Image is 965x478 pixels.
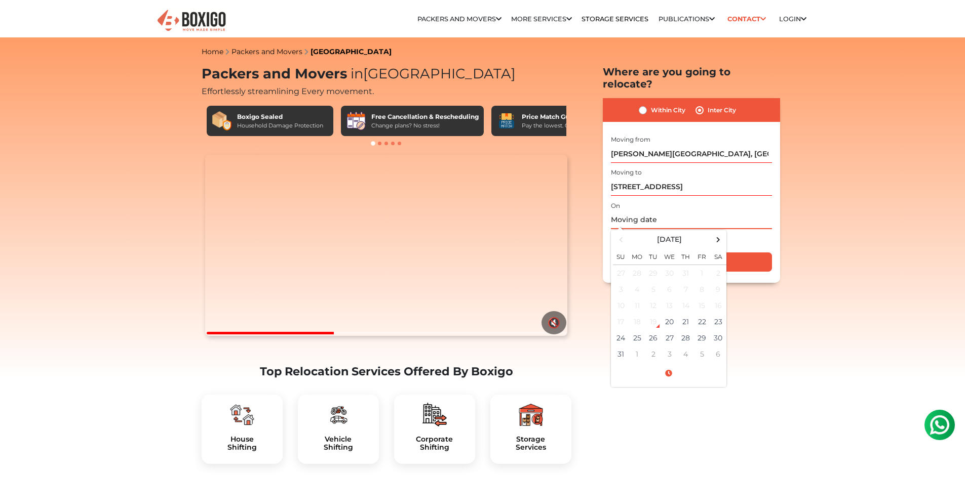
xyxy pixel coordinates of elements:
[402,435,467,452] a: CorporateShifting
[724,11,769,27] a: Contact
[498,435,563,452] h5: Storage Services
[611,168,642,177] label: Moving to
[212,111,232,131] img: Boxigo Sealed
[230,403,254,427] img: boxigo_packers_and_movers_plan
[603,66,780,90] h2: Where are you going to relocate?
[522,121,599,130] div: Pay the lowest. Guaranteed!
[711,233,725,246] span: Next Month
[611,178,772,196] input: Select Building or Nearest Landmark
[202,47,223,56] a: Home
[659,15,715,23] a: Publications
[237,112,323,121] div: Boxigo Sealed
[613,247,629,265] th: Su
[629,232,710,247] th: Select Month
[611,135,650,144] label: Moving from
[645,247,662,265] th: Tu
[417,15,501,23] a: Packers and Movers
[582,15,648,23] a: Storage Services
[678,247,694,265] th: Th
[646,314,661,329] div: 19
[710,247,726,265] th: Sa
[326,403,351,427] img: boxigo_packers_and_movers_plan
[237,121,323,130] div: Household Damage Protection
[311,47,392,56] a: [GEOGRAPHIC_DATA]
[613,369,724,378] a: Select Time
[371,121,479,130] div: Change plans? No stress!
[614,233,628,246] span: Previous Month
[351,65,363,82] span: in
[156,9,227,33] img: Boxigo
[346,111,366,131] img: Free Cancellation & Rescheduling
[611,211,772,229] input: Moving date
[779,15,806,23] a: Login
[522,112,599,121] div: Price Match Guarantee
[708,104,736,116] label: Inter City
[511,15,572,23] a: More services
[402,435,467,452] h5: Corporate Shifting
[651,104,685,116] label: Within City
[306,435,371,452] a: VehicleShifting
[496,111,517,131] img: Price Match Guarantee
[10,10,30,30] img: whatsapp-icon.svg
[629,247,645,265] th: Mo
[498,435,563,452] a: StorageServices
[519,403,543,427] img: boxigo_packers_and_movers_plan
[542,311,566,334] button: 🔇
[306,435,371,452] h5: Vehicle Shifting
[202,365,571,378] h2: Top Relocation Services Offered By Boxigo
[205,155,567,336] video: Your browser does not support the video tag.
[662,247,678,265] th: We
[347,65,516,82] span: [GEOGRAPHIC_DATA]
[210,435,275,452] a: HouseShifting
[202,86,374,96] span: Effortlessly streamlining Every movement.
[210,435,275,452] h5: House Shifting
[611,201,620,210] label: On
[231,47,302,56] a: Packers and Movers
[202,66,571,82] h1: Packers and Movers
[422,403,447,427] img: boxigo_packers_and_movers_plan
[611,145,772,163] input: Select Building or Nearest Landmark
[694,247,710,265] th: Fr
[371,112,479,121] div: Free Cancellation & Rescheduling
